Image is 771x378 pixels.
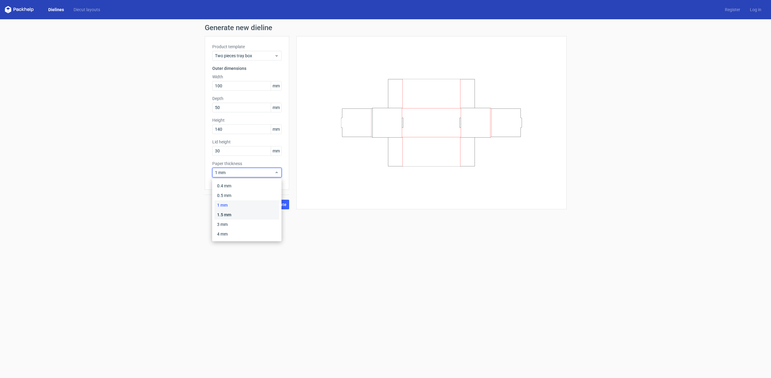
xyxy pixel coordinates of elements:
[43,7,69,13] a: Dielines
[212,117,282,123] label: Height
[215,53,274,59] span: Two pieces tray box
[271,125,281,134] span: mm
[745,7,766,13] a: Log in
[215,229,279,239] div: 4 mm
[212,95,282,102] label: Depth
[215,210,279,220] div: 1.5 mm
[271,81,281,90] span: mm
[69,7,105,13] a: Diecut layouts
[720,7,745,13] a: Register
[215,191,279,200] div: 0.5 mm
[212,44,282,50] label: Product template
[212,161,282,167] label: Paper thickness
[212,65,282,71] h3: Outer dimensions
[215,220,279,229] div: 3 mm
[205,24,567,31] h1: Generate new dieline
[212,139,282,145] label: Lid height
[215,181,279,191] div: 0.4 mm
[215,170,274,176] span: 1 mm
[271,103,281,112] span: mm
[212,74,282,80] label: Width
[215,200,279,210] div: 1 mm
[271,146,281,155] span: mm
